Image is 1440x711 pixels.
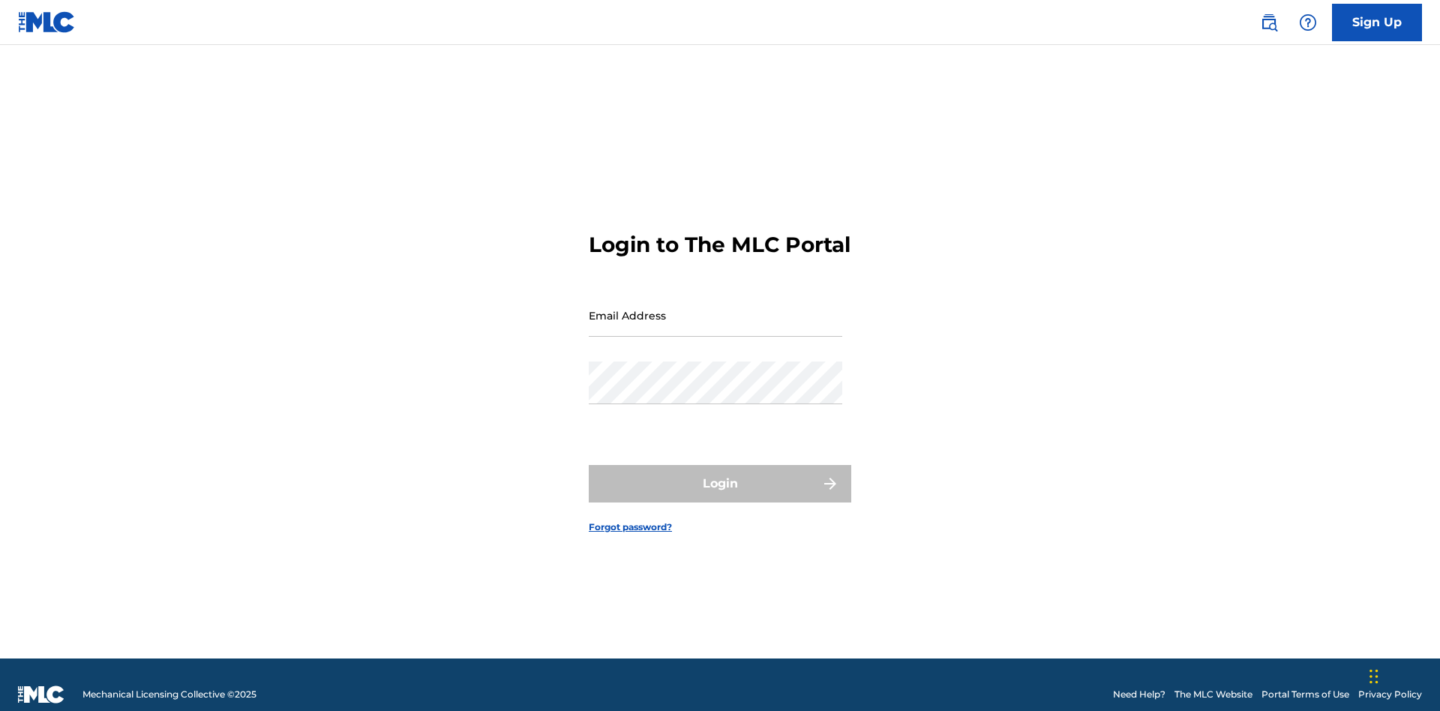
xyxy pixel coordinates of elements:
a: Portal Terms of Use [1261,688,1349,701]
img: help [1299,13,1317,31]
div: Help [1293,7,1323,37]
iframe: Chat Widget [1365,639,1440,711]
h3: Login to The MLC Portal [589,232,850,258]
a: Public Search [1254,7,1284,37]
a: The MLC Website [1174,688,1252,701]
a: Sign Up [1332,4,1422,41]
a: Need Help? [1113,688,1165,701]
img: MLC Logo [18,11,76,33]
a: Forgot password? [589,520,672,534]
a: Privacy Policy [1358,688,1422,701]
div: Drag [1369,654,1378,699]
img: search [1260,13,1278,31]
img: logo [18,685,64,703]
span: Mechanical Licensing Collective © 2025 [82,688,256,701]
